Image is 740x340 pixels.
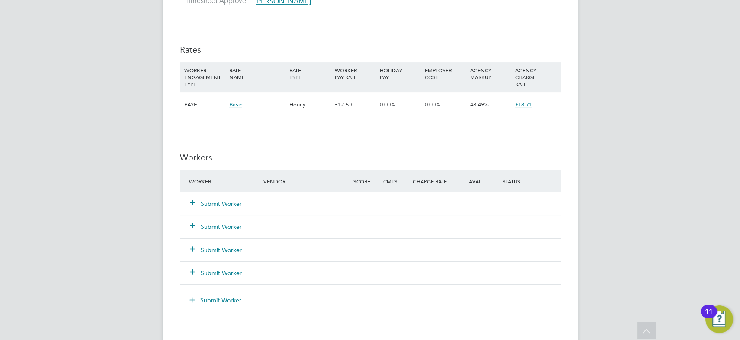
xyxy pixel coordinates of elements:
[261,173,351,189] div: Vendor
[332,62,377,85] div: WORKER PAY RATE
[182,62,227,92] div: WORKER ENGAGEMENT TYPE
[287,92,332,117] div: Hourly
[378,62,423,85] div: HOLIDAY PAY
[180,44,561,55] h3: Rates
[180,152,561,163] h3: Workers
[190,269,242,277] button: Submit Worker
[705,311,713,323] div: 11
[381,173,411,189] div: Cmts
[515,101,532,108] span: £18.71
[187,173,262,189] div: Worker
[705,305,733,333] button: Open Resource Center, 11 new notifications
[183,293,248,307] button: Submit Worker
[513,62,558,92] div: AGENCY CHARGE RATE
[456,173,501,189] div: Avail
[332,92,377,117] div: £12.60
[500,173,560,189] div: Status
[470,101,489,108] span: 48.49%
[425,101,440,108] span: 0.00%
[468,62,513,85] div: AGENCY MARKUP
[182,92,227,117] div: PAYE
[411,173,456,189] div: Charge Rate
[190,199,242,208] button: Submit Worker
[190,222,242,231] button: Submit Worker
[423,62,468,85] div: EMPLOYER COST
[229,101,242,108] span: Basic
[287,62,332,85] div: RATE TYPE
[227,62,287,85] div: RATE NAME
[190,246,242,254] button: Submit Worker
[380,101,395,108] span: 0.00%
[351,173,381,189] div: Score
